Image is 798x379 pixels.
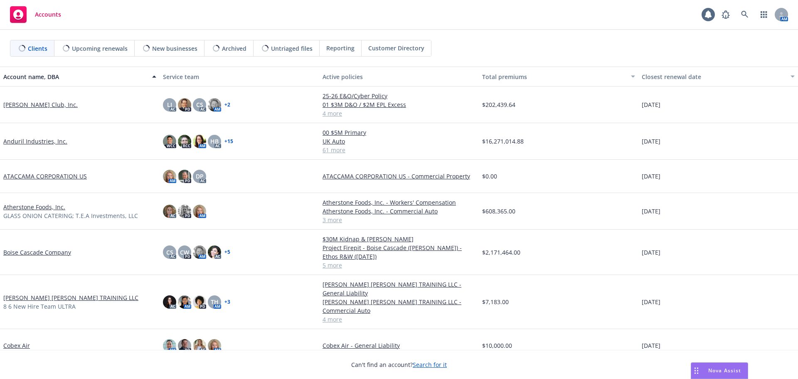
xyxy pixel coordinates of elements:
[178,339,191,352] img: photo
[3,137,67,146] a: Anduril Industries, Inc.
[642,72,786,81] div: Closest renewal date
[224,300,230,305] a: + 3
[323,297,475,315] a: [PERSON_NAME] [PERSON_NAME] TRAINING LLC - Commercial Auto
[167,100,172,109] span: LI
[642,341,660,350] span: [DATE]
[193,245,206,259] img: photo
[152,44,197,53] span: New businesses
[323,198,475,207] a: Atherstone Foods, Inc. - Workers' Compensation
[163,205,176,218] img: photo
[482,297,509,306] span: $7,183.00
[271,44,313,53] span: Untriaged files
[642,248,660,257] span: [DATE]
[193,339,206,352] img: photo
[323,109,475,118] a: 4 more
[323,280,475,297] a: [PERSON_NAME] [PERSON_NAME] TRAINING LLC - General Liability
[222,44,246,53] span: Archived
[3,172,87,181] a: ATACCAMA CORPORATION US
[166,248,173,257] span: CS
[323,128,475,137] a: 00 $5M Primary
[413,361,447,369] a: Search for it
[208,339,221,352] img: photo
[323,92,475,100] a: 25-26 E&O/Cyber Policy
[193,135,206,148] img: photo
[351,360,447,369] span: Can't find an account?
[642,297,660,306] span: [DATE]
[323,235,475,243] a: $30M Kidnap & [PERSON_NAME]
[708,367,741,374] span: Nova Assist
[163,295,176,309] img: photo
[319,67,479,87] button: Active policies
[35,11,61,18] span: Accounts
[3,211,138,220] span: GLASS ONION CATERING; T.E.A Investments, LLC
[178,205,191,218] img: photo
[691,363,702,379] div: Drag to move
[479,67,638,87] button: Total premiums
[482,207,515,216] span: $608,365.00
[210,137,219,146] span: HB
[193,205,206,218] img: photo
[224,102,230,107] a: + 2
[642,172,660,181] span: [DATE]
[326,44,355,52] span: Reporting
[756,6,772,23] a: Switch app
[642,100,660,109] span: [DATE]
[72,44,128,53] span: Upcoming renewals
[642,207,660,216] span: [DATE]
[178,98,191,111] img: photo
[717,6,734,23] a: Report a Bug
[691,362,748,379] button: Nova Assist
[163,135,176,148] img: photo
[208,245,221,259] img: photo
[7,3,64,26] a: Accounts
[368,44,424,52] span: Customer Directory
[323,137,475,146] a: UK Auto
[3,341,30,350] a: Cobex Air
[178,170,191,183] img: photo
[208,98,221,111] img: photo
[224,139,233,144] a: + 15
[180,248,189,257] span: CW
[160,67,319,87] button: Service team
[178,135,191,148] img: photo
[3,248,71,257] a: Boise Cascade Company
[193,295,206,309] img: photo
[163,339,176,352] img: photo
[642,137,660,146] span: [DATE]
[323,72,475,81] div: Active policies
[196,100,203,109] span: CS
[3,302,76,311] span: 8 6 New Hire Team ULTRA
[28,44,47,53] span: Clients
[3,203,65,211] a: Atherstone Foods, Inc.
[196,172,204,181] span: DP
[323,315,475,324] a: 4 more
[211,297,219,306] span: TH
[323,100,475,109] a: 01 $3M D&O / $2M EPL Excess
[736,6,753,23] a: Search
[178,295,191,309] img: photo
[224,250,230,255] a: + 5
[482,137,524,146] span: $16,271,014.88
[482,172,497,181] span: $0.00
[638,67,798,87] button: Closest renewal date
[482,341,512,350] span: $10,000.00
[3,100,78,109] a: [PERSON_NAME] Club, Inc.
[323,341,475,350] a: Cobex Air - General Liability
[3,293,138,302] a: [PERSON_NAME] [PERSON_NAME] TRAINING LLC
[323,216,475,224] a: 3 more
[163,170,176,183] img: photo
[3,72,147,81] div: Account name, DBA
[323,146,475,154] a: 61 more
[323,261,475,270] a: 5 more
[482,248,520,257] span: $2,171,464.00
[163,72,316,81] div: Service team
[323,172,475,181] a: ATACCAMA CORPORATION US - Commercial Property
[323,207,475,216] a: Atherstone Foods, Inc. - Commercial Auto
